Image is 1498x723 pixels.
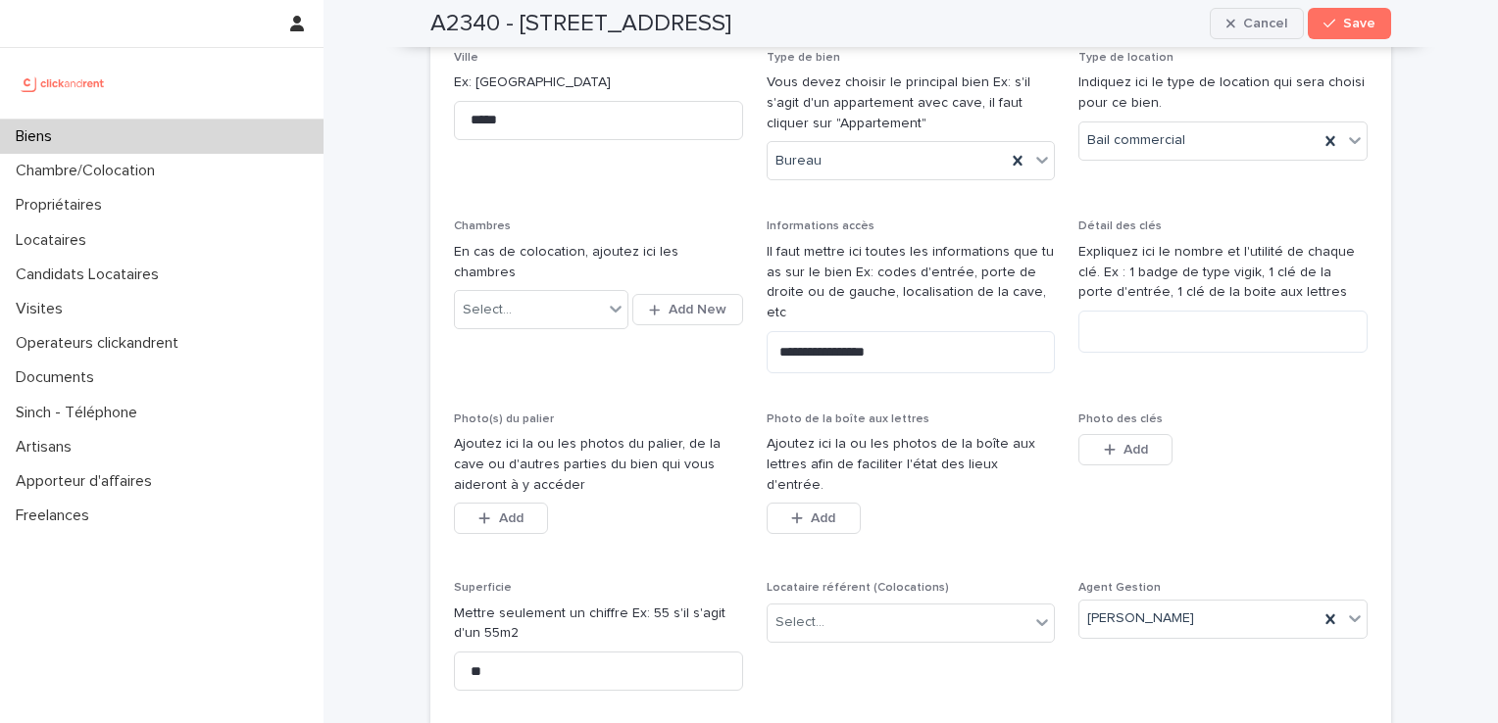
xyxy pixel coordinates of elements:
[1078,582,1161,594] span: Agent Gestion
[1243,17,1287,30] span: Cancel
[8,506,105,525] p: Freelances
[454,220,511,232] span: Chambres
[454,413,554,425] span: Photo(s) du palier
[1078,52,1173,64] span: Type de location
[8,334,194,353] p: Operateurs clickandrent
[454,603,743,645] p: Mettre seulement un chiffre Ex: 55 s'il s'agit d'un 55m2
[632,294,742,325] button: Add New
[1123,443,1148,457] span: Add
[454,52,478,64] span: Ville
[8,162,171,180] p: Chambre/Colocation
[454,72,743,93] p: Ex: [GEOGRAPHIC_DATA]
[775,612,824,633] div: Select...
[499,511,524,525] span: Add
[767,413,929,425] span: Photo de la boîte aux lettres
[767,52,840,64] span: Type de bien
[8,300,78,318] p: Visites
[8,265,175,284] p: Candidats Locataires
[16,64,111,103] img: UCB0brd3T0yccxBKYDjQ
[767,72,1056,133] p: Vous devez choisir le principal bien Ex: s'il s'agit d'un appartement avec cave, il faut cliquer ...
[8,196,118,215] p: Propriétaires
[1078,434,1173,465] button: Add
[454,434,743,495] p: Ajoutez ici la ou les photos du palier, de la cave ou d'autres parties du bien qui vous aideront ...
[8,472,168,491] p: Apporteur d'affaires
[767,434,1056,495] p: Ajoutez ici la ou les photos de la boîte aux lettres afin de faciliter l'état des lieux d'entrée.
[767,242,1056,323] p: Il faut mettre ici toutes les informations que tu as sur le bien Ex: codes d'entrée, porte de dro...
[669,303,726,316] span: Add New
[454,242,743,283] p: En cas de colocation, ajoutez ici les chambres
[1078,72,1368,114] p: Indiquez ici le type de location qui sera choisi pour ce bien.
[767,220,874,232] span: Informations accès
[767,582,949,594] span: Locataire référent (Colocations)
[8,438,87,457] p: Artisans
[8,231,102,250] p: Locataires
[8,127,68,146] p: Biens
[775,151,822,171] span: Bureau
[811,511,835,525] span: Add
[8,368,110,387] p: Documents
[1078,220,1162,232] span: Détail des clés
[454,582,512,594] span: Superficie
[1078,413,1163,425] span: Photo des clés
[1308,8,1391,39] button: Save
[1343,17,1375,30] span: Save
[454,503,548,534] button: Add
[1078,242,1368,303] p: Expliquez ici le nombre et l'utilité de chaque clé. Ex : 1 badge de type vigik, 1 clé de la porte...
[767,503,861,534] button: Add
[463,300,512,320] div: Select...
[430,10,731,38] h2: A2340 - [STREET_ADDRESS]
[1087,608,1194,629] span: [PERSON_NAME]
[8,404,153,422] p: Sinch - Téléphone
[1210,8,1304,39] button: Cancel
[1087,130,1185,151] span: Bail commercial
